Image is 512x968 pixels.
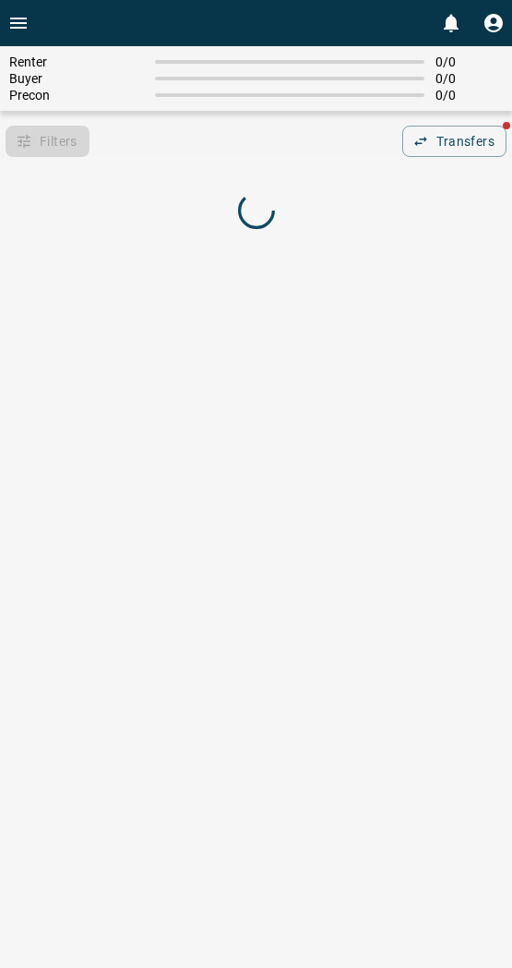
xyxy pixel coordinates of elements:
span: 0 / 0 [435,54,503,69]
span: Precon [9,88,144,103]
span: Buyer [9,71,144,86]
button: Transfers [402,126,506,157]
span: 0 / 0 [435,71,503,86]
span: Renter [9,54,144,69]
button: Profile [475,5,512,42]
span: 0 / 0 [435,88,503,103]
